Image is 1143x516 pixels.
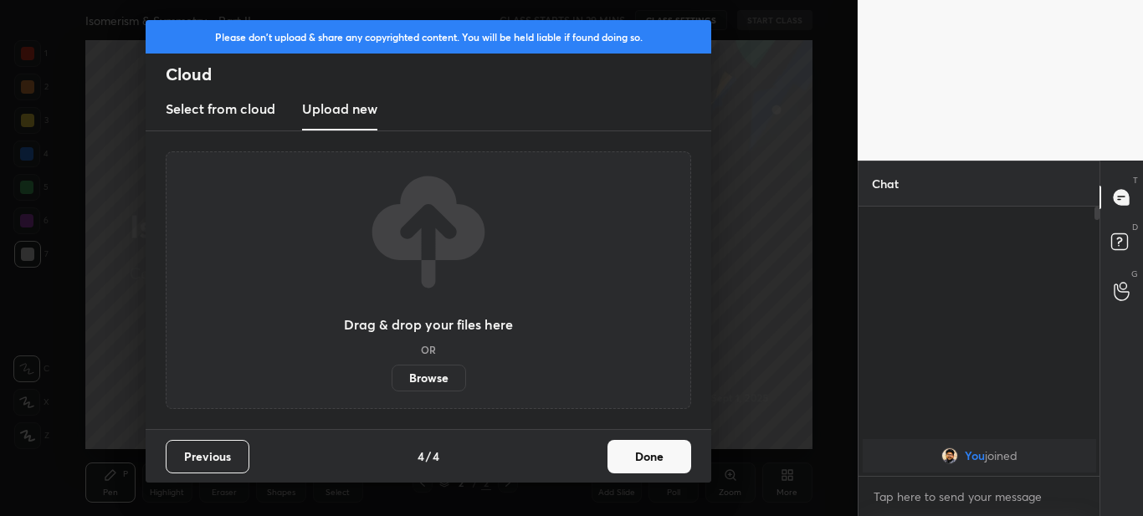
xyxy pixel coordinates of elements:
[421,345,436,355] h5: OR
[859,161,912,206] p: Chat
[302,99,377,119] h3: Upload new
[166,99,275,119] h3: Select from cloud
[433,447,439,465] h4: 4
[1132,221,1138,233] p: D
[166,440,249,473] button: Previous
[1131,268,1138,280] p: G
[426,447,431,465] h4: /
[941,447,958,464] img: 52f9d63210ad44439ae7c982edc65386.jpg
[1133,174,1138,186] p: T
[146,20,711,54] div: Please don't upload & share any copyrighted content. You will be held liable if found doing so.
[166,64,711,85] h2: Cloud
[418,447,424,465] h4: 4
[859,436,1100,476] div: grid
[985,449,1017,462] span: joined
[965,449,985,462] span: You
[344,318,513,331] h3: Drag & drop your files here
[607,440,691,473] button: Done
